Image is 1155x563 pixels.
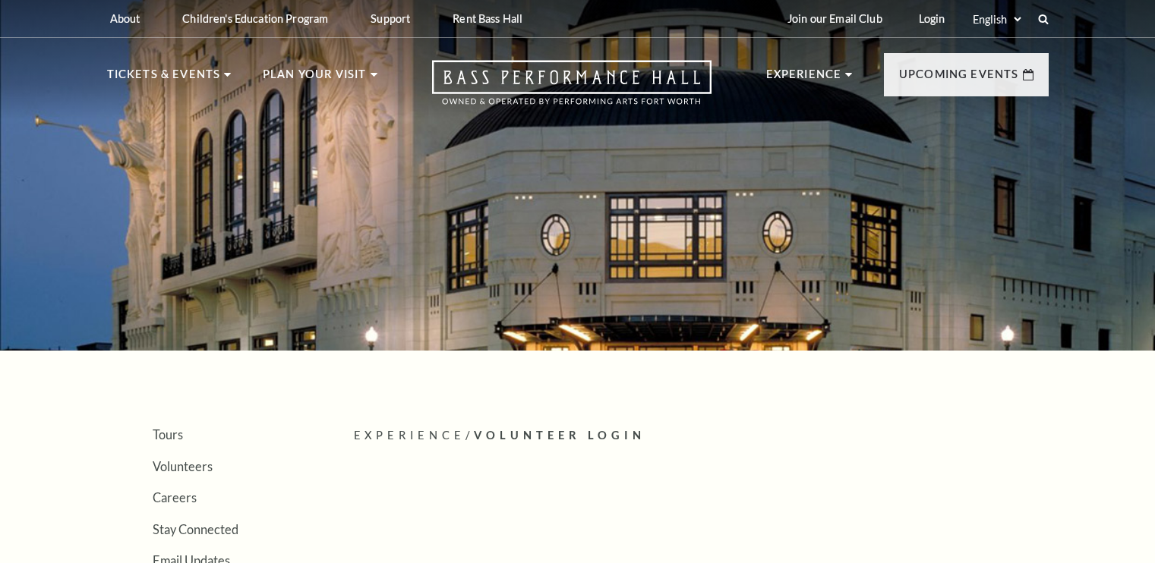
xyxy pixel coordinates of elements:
span: Experience [354,429,466,442]
a: Tours [153,427,183,442]
p: Support [371,12,410,25]
a: Careers [153,490,197,505]
p: About [110,12,140,25]
span: Volunteer Login [474,429,645,442]
p: Upcoming Events [899,65,1019,93]
select: Select: [970,12,1024,27]
p: Tickets & Events [107,65,221,93]
p: / [354,426,1049,445]
a: Volunteers [153,459,213,473]
p: Children's Education Program [182,12,328,25]
p: Plan Your Visit [263,65,367,93]
p: Rent Bass Hall [453,12,522,25]
p: Experience [766,65,842,93]
a: Stay Connected [153,522,238,536]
